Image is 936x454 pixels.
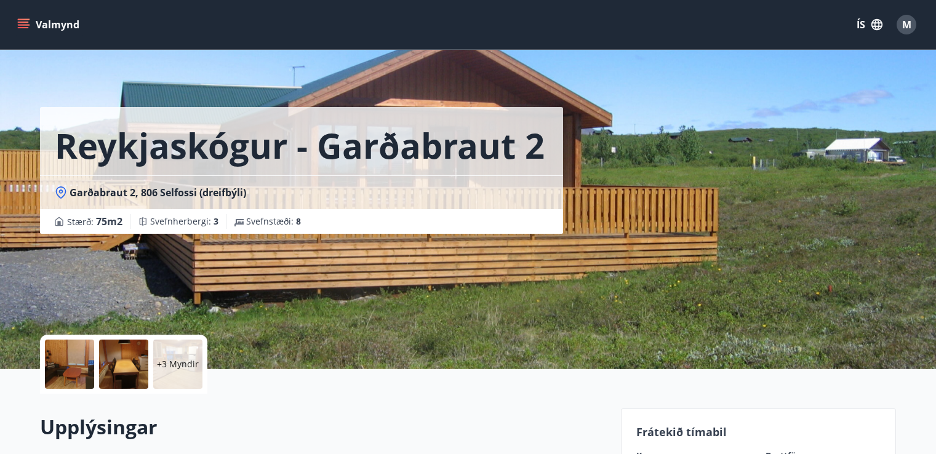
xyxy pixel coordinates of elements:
button: menu [15,14,84,36]
h2: Upplýsingar [40,413,606,440]
span: 8 [296,215,301,227]
span: Svefnstæði : [246,215,301,228]
button: M [892,10,921,39]
button: ÍS [850,14,889,36]
span: Stærð : [67,214,122,229]
span: Garðabraut 2, 806 Selfossi (dreifbýli) [70,186,246,199]
span: M [902,18,911,31]
span: 75 m2 [96,215,122,228]
span: 3 [214,215,218,227]
p: Frátekið tímabil [636,424,881,440]
span: Svefnherbergi : [150,215,218,228]
p: +3 Myndir [157,358,199,370]
h1: Reykjaskógur - Garðabraut 2 [55,122,545,169]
